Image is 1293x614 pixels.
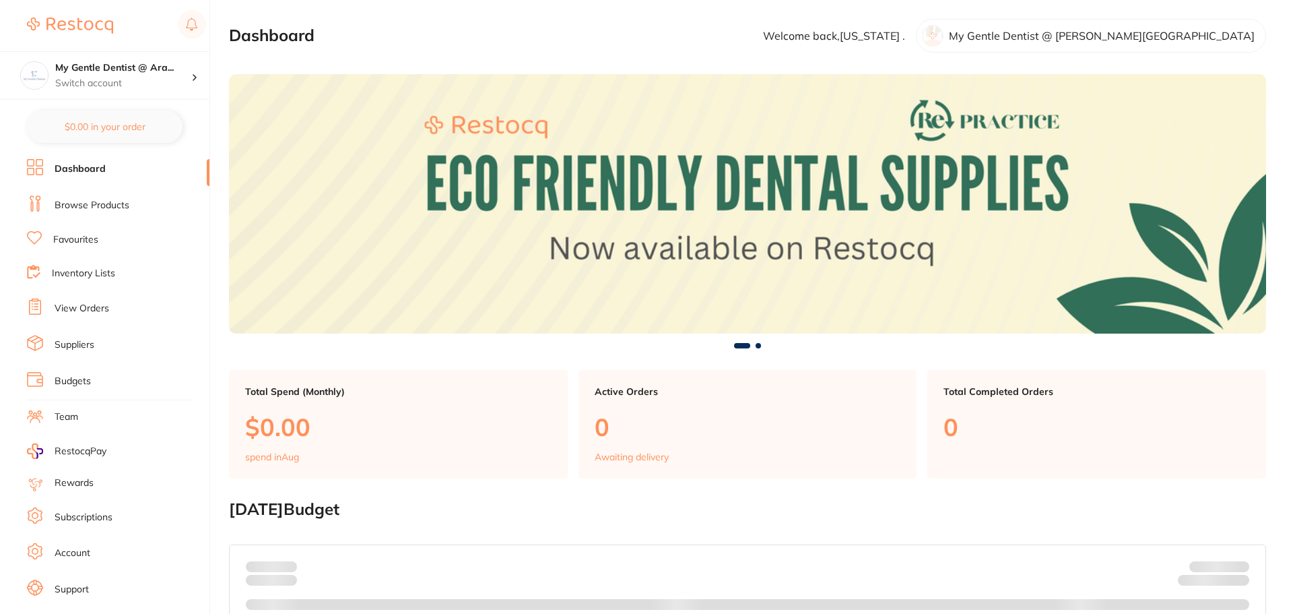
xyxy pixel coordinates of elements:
[595,452,669,462] p: Awaiting delivery
[55,375,91,388] a: Budgets
[245,386,552,397] p: Total Spend (Monthly)
[55,445,106,458] span: RestocqPay
[55,61,191,75] h4: My Gentle Dentist @ Arana Hills
[943,413,1250,441] p: 0
[55,302,109,315] a: View Orders
[55,338,94,352] a: Suppliers
[55,77,191,90] p: Switch account
[595,413,901,441] p: 0
[55,477,94,490] a: Rewards
[595,386,901,397] p: Active Orders
[27,443,106,459] a: RestocqPay
[27,18,113,34] img: Restocq Logo
[52,267,115,280] a: Inventory Lists
[27,443,43,459] img: RestocqPay
[55,199,129,212] a: Browse Products
[53,233,98,247] a: Favourites
[55,547,90,560] a: Account
[943,386,1250,397] p: Total Completed Orders
[245,413,552,441] p: $0.00
[763,30,905,42] p: Welcome back, [US_STATE] .
[246,561,297,572] p: Spent:
[229,370,568,479] a: Total Spend (Monthly)$0.00spend inAug
[1178,572,1249,588] p: Remaining:
[21,62,48,89] img: My Gentle Dentist @ Arana Hills
[273,561,297,573] strong: $0.00
[27,10,113,41] a: Restocq Logo
[55,583,89,596] a: Support
[229,500,1266,519] h2: [DATE] Budget
[246,572,297,588] p: month
[27,111,183,143] button: $0.00 in your order
[229,26,314,45] h2: Dashboard
[55,511,112,524] a: Subscriptions
[578,370,917,479] a: Active Orders0Awaiting delivery
[55,410,78,424] a: Team
[55,162,106,176] a: Dashboard
[949,30,1255,42] p: My Gentle Dentist @ [PERSON_NAME][GEOGRAPHIC_DATA]
[1223,561,1249,573] strong: $NaN
[1226,577,1249,589] strong: $0.00
[927,370,1266,479] a: Total Completed Orders0
[1189,561,1249,572] p: Budget:
[229,74,1266,334] img: Dashboard
[245,452,299,462] p: spend in Aug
